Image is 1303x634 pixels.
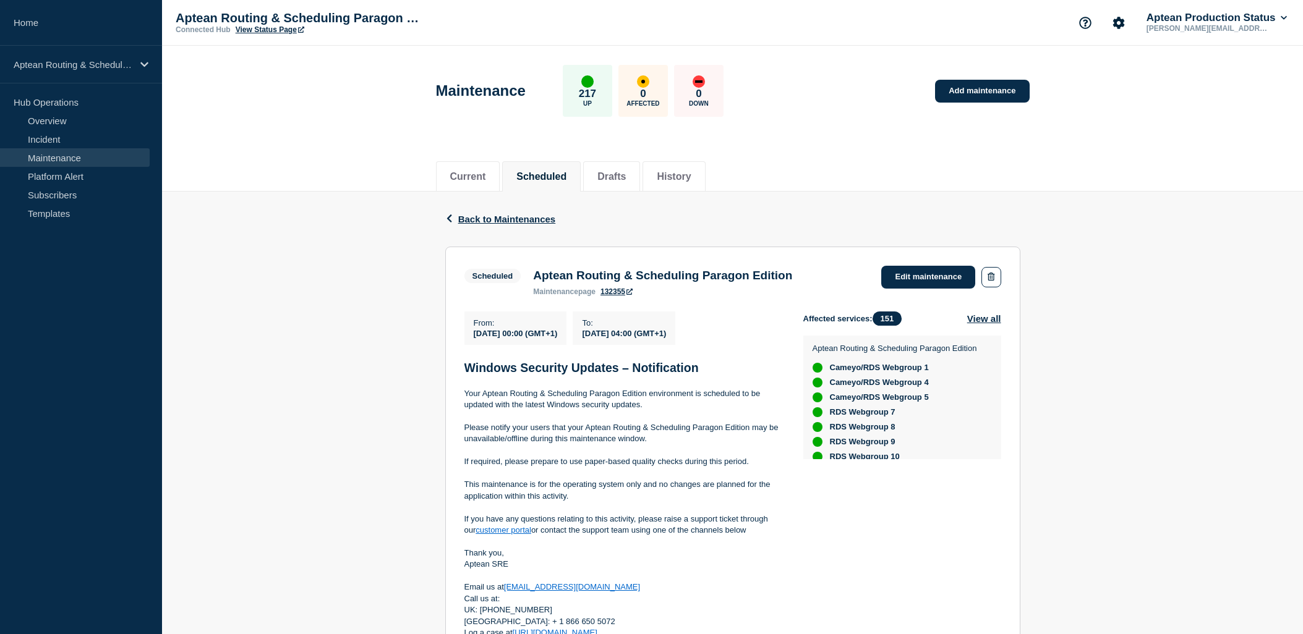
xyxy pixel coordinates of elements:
[464,581,784,593] p: Email us at
[176,25,231,34] p: Connected Hub
[813,378,822,387] div: up
[881,266,975,289] a: Edit maintenance
[464,456,784,467] p: If required, please prepare to use paper-based quality checks during this period.
[464,616,784,627] p: [GEOGRAPHIC_DATA]: + 1 866 650 5072
[693,75,705,88] div: down
[464,593,784,604] p: Call us at:
[445,214,556,224] button: Back to Maintenances
[830,363,929,373] span: Cameyo/RDS Webgroup 1
[436,82,526,99] h1: Maintenance
[967,311,1001,326] button: View all
[813,437,822,447] div: up
[830,452,900,462] span: RDS Webgroup 10
[464,559,784,570] p: Aptean SRE
[533,269,792,282] h3: Aptean Routing & Scheduling Paragon Edition
[464,479,784,502] p: This maintenance is for the operating system only and no changes are planned for the application ...
[533,287,596,296] p: page
[830,407,895,417] span: RDS Webgroup 7
[600,287,633,296] a: 132355
[1144,12,1289,24] button: Aptean Production Status
[476,525,531,535] a: customer portal
[464,514,784,536] p: If you have any questions relating to this activity, please raise a support ticket through our or...
[830,422,895,432] span: RDS Webgroup 8
[813,363,822,373] div: up
[813,392,822,402] div: up
[474,318,558,328] p: From :
[1106,10,1132,36] button: Account settings
[873,311,902,326] span: 151
[830,437,895,447] span: RDS Webgroup 9
[640,88,646,100] p: 0
[813,407,822,417] div: up
[464,269,521,283] span: Scheduled
[236,25,304,34] a: View Status Page
[458,214,556,224] span: Back to Maintenances
[830,378,929,387] span: Cameyo/RDS Webgroup 4
[516,171,566,182] button: Scheduled
[689,100,709,107] p: Down
[637,75,649,88] div: affected
[464,361,699,374] strong: Windows Security Updates – Notification
[626,100,659,107] p: Affected
[450,171,486,182] button: Current
[464,422,784,445] p: Please notify your users that your Aptean Routing & Scheduling Paragon Edition may be unavailable...
[474,329,558,338] span: [DATE] 00:00 (GMT+1)
[464,604,784,615] p: UK: [PHONE_NUMBER]
[1072,10,1098,36] button: Support
[581,75,594,88] div: up
[533,287,578,296] span: maintenance
[597,171,626,182] button: Drafts
[579,88,596,100] p: 217
[176,11,423,25] p: Aptean Routing & Scheduling Paragon Edition
[464,388,784,411] p: Your Aptean Routing & Scheduling Paragon Edition environment is scheduled to be updated with the ...
[813,422,822,432] div: up
[813,452,822,462] div: up
[1144,24,1273,33] p: [PERSON_NAME][EMAIL_ADDRESS][DOMAIN_NAME]
[504,582,640,591] a: [EMAIL_ADDRESS][DOMAIN_NAME]
[582,329,666,338] span: [DATE] 04:00 (GMT+1)
[464,547,784,559] p: Thank you,
[803,311,908,326] span: Affected services:
[830,392,929,402] span: Cameyo/RDS Webgroup 5
[696,88,701,100] p: 0
[582,318,666,328] p: To :
[583,100,592,107] p: Up
[935,80,1029,103] a: Add maintenance
[14,59,132,70] p: Aptean Routing & Scheduling Paragon Edition
[813,344,977,353] p: Aptean Routing & Scheduling Paragon Edition
[657,171,691,182] button: History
